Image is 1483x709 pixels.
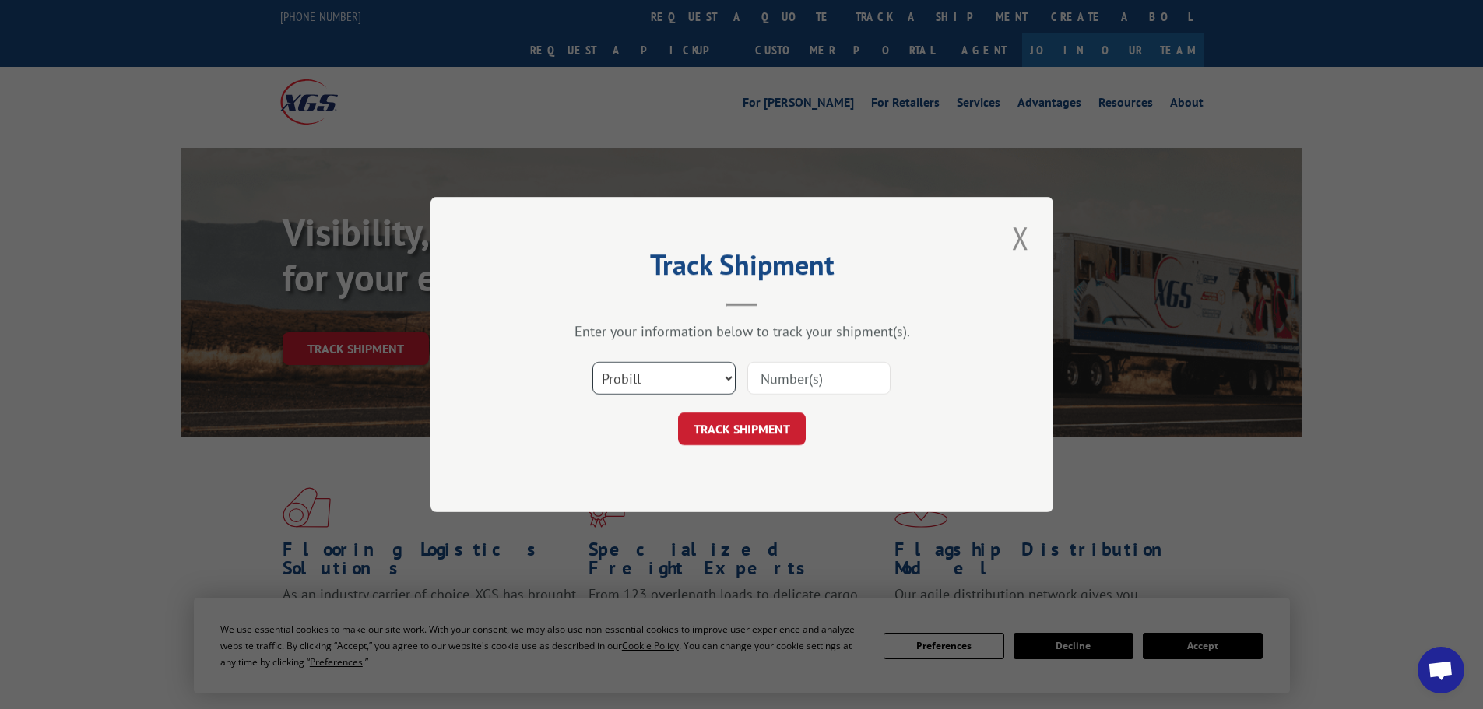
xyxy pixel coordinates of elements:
[508,254,975,283] h2: Track Shipment
[1418,647,1464,693] a: Open chat
[1007,216,1034,259] button: Close modal
[508,322,975,340] div: Enter your information below to track your shipment(s).
[678,412,806,445] button: TRACK SHIPMENT
[747,362,891,395] input: Number(s)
